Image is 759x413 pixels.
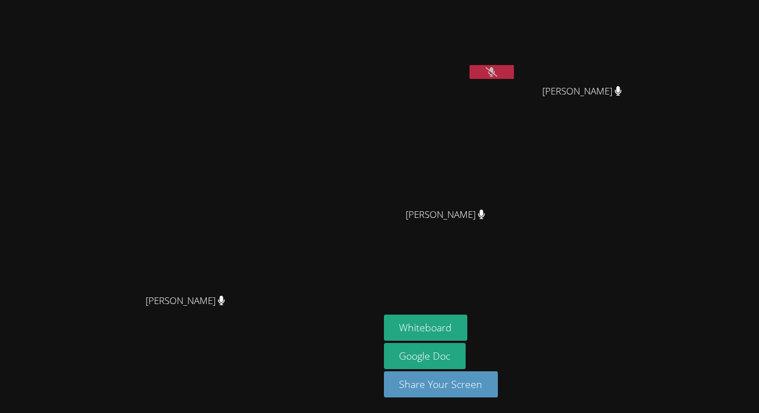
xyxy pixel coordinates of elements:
span: [PERSON_NAME] [406,207,485,223]
span: [PERSON_NAME] [542,83,622,99]
span: [PERSON_NAME] [146,293,225,309]
a: Google Doc [384,343,466,369]
button: Share Your Screen [384,371,498,397]
button: Whiteboard [384,315,468,341]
